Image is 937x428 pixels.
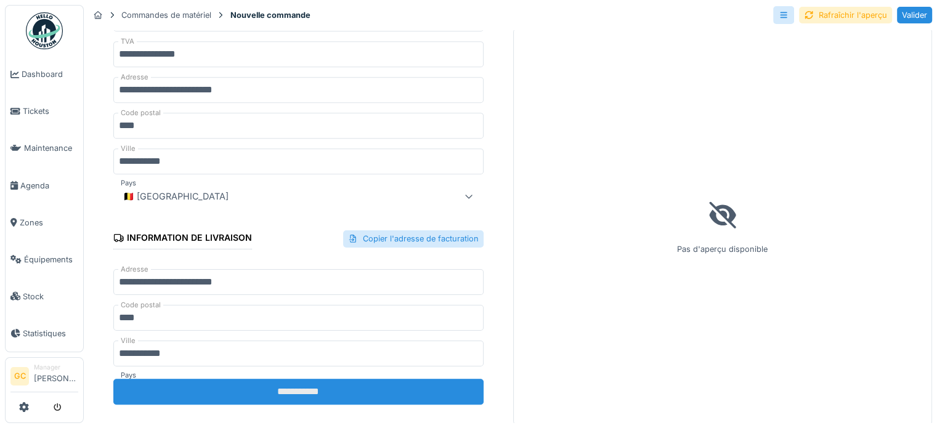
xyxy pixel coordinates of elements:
[34,363,78,389] li: [PERSON_NAME]
[118,36,137,47] label: TVA
[118,370,139,381] label: Pays
[20,180,78,192] span: Agenda
[513,29,933,424] div: Pas d'aperçu disponible
[343,230,484,247] div: Copier l'adresse de facturation
[118,143,138,154] label: Ville
[897,7,932,23] div: Valider
[6,241,83,278] a: Équipements
[6,56,83,93] a: Dashboard
[23,291,78,302] span: Stock
[118,189,233,204] div: 🇧🇪 [GEOGRAPHIC_DATA]
[10,363,78,392] a: GC Manager[PERSON_NAME]
[118,108,163,118] label: Code postal
[118,72,151,83] label: Adresse
[24,142,78,154] span: Maintenance
[118,264,151,275] label: Adresse
[118,336,138,346] label: Ville
[6,167,83,204] a: Agenda
[113,228,252,249] div: Information de livraison
[6,93,83,130] a: Tickets
[121,9,211,21] div: Commandes de matériel
[799,7,892,23] div: Rafraîchir l'aperçu
[26,12,63,49] img: Badge_color-CXgf-gQk.svg
[6,204,83,241] a: Zones
[6,130,83,167] a: Maintenance
[24,254,78,265] span: Équipements
[23,105,78,117] span: Tickets
[10,367,29,386] li: GC
[6,278,83,315] a: Stock
[23,328,78,339] span: Statistiques
[6,315,83,352] a: Statistiques
[22,68,78,80] span: Dashboard
[118,178,139,188] label: Pays
[34,363,78,372] div: Manager
[225,9,315,21] strong: Nouvelle commande
[20,217,78,228] span: Zones
[118,300,163,310] label: Code postal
